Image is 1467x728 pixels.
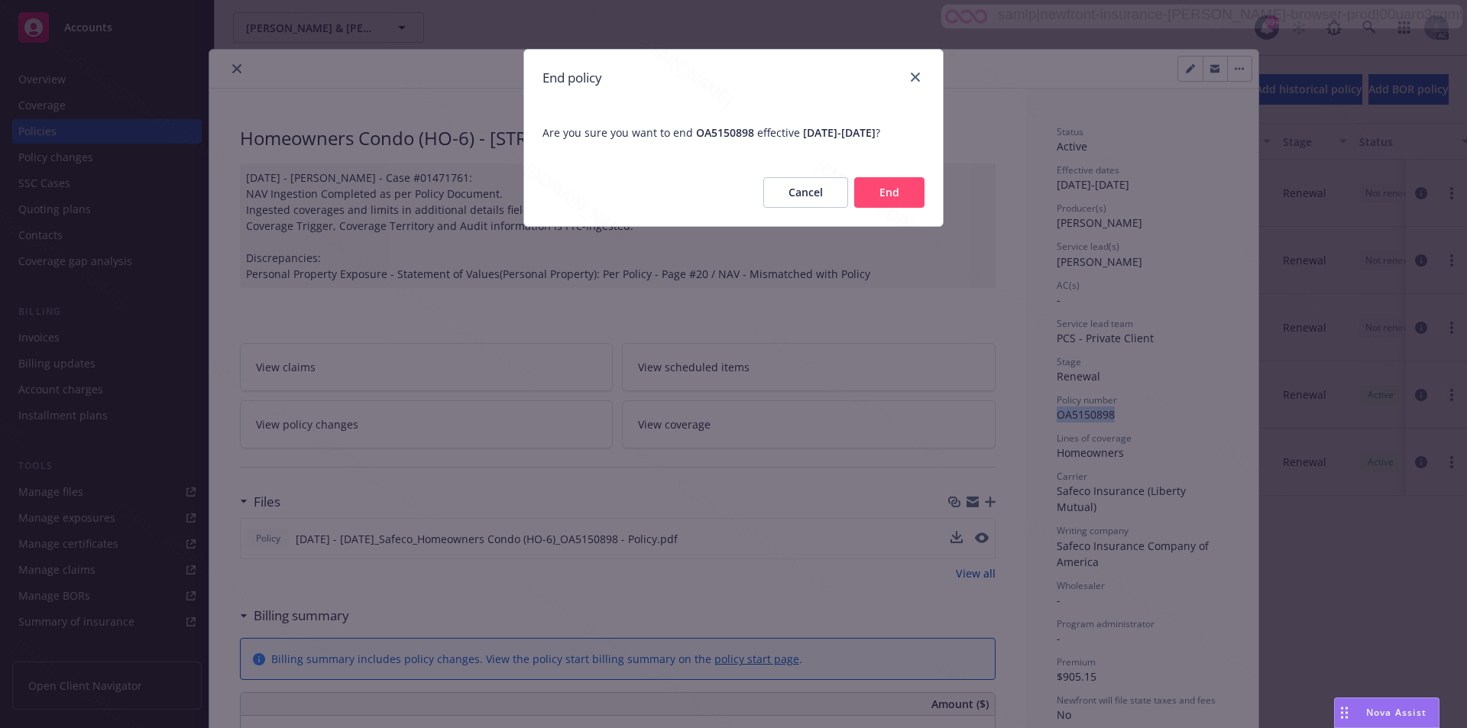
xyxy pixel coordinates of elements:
[854,177,925,208] button: End
[1335,698,1354,727] div: Drag to move
[803,125,876,140] span: [DATE] - [DATE]
[542,68,602,88] h1: End policy
[1334,697,1439,728] button: Nova Assist
[524,106,943,159] span: Are you sure you want to end effective ?
[763,177,848,208] button: Cancel
[1366,706,1427,719] span: Nova Assist
[906,68,925,86] a: close
[696,125,754,140] span: OA5150898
